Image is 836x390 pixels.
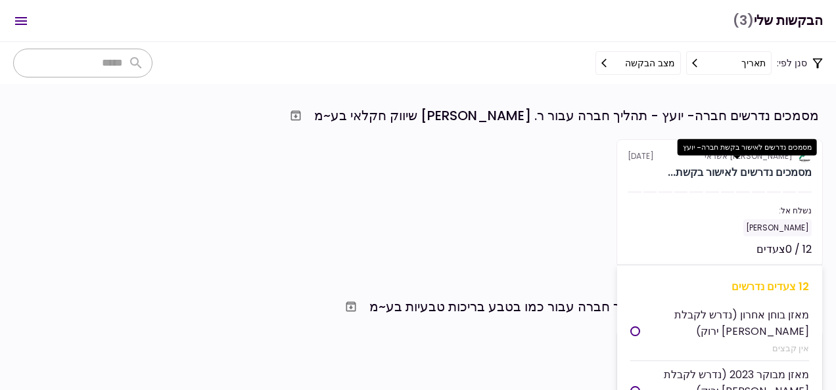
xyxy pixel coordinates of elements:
[595,51,681,75] button: מצב הבקשה
[733,7,754,34] span: (3)
[733,7,823,34] h1: הבקשות שלי
[678,139,817,156] div: מסמכים נדרשים לאישור בקשת חברה- יועץ
[743,219,812,236] div: [PERSON_NAME]
[339,295,363,318] button: העבר לארכיון
[628,150,812,162] div: [DATE]
[741,56,766,70] div: תאריך
[314,106,819,125] div: מסמכים נדרשים חברה- יועץ - תהליך חברה עבור ר. [PERSON_NAME] שיווק חקלאי בע~מ
[756,242,812,257] div: 12 / 0 צעדים
[686,51,772,75] button: תאריך
[595,51,823,75] div: סנן לפי:
[640,307,809,339] div: מאזן בוחן אחרון (נדרש לקבלת [PERSON_NAME] ירוק)
[5,5,37,37] button: Open menu
[668,165,812,181] div: מסמכים נדרשים לאישור בקשת חברה- יועץ
[284,104,308,127] button: העבר לארכיון
[369,297,819,316] div: מסמכים נדרשים חברה- יועץ - תהליך חברה עבור כמו בטבע בריכות טבעיות בע~מ
[640,342,809,355] div: אין קבצים
[628,205,812,217] div: נשלח אל:
[630,278,809,295] div: 12 צעדים נדרשים
[628,242,676,257] div: לא הותחל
